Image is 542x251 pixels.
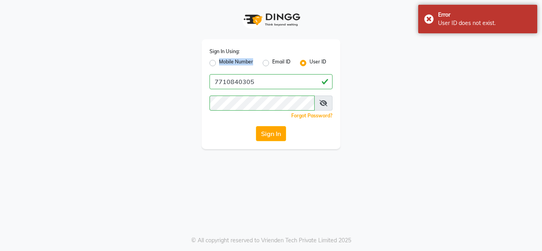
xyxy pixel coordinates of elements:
img: logo1.svg [239,8,303,31]
label: Mobile Number [219,58,253,68]
label: Email ID [272,58,290,68]
a: Forgot Password? [291,113,333,119]
div: Error [438,11,531,19]
input: Username [209,74,333,89]
label: Sign In Using: [209,48,240,55]
input: Username [209,96,315,111]
label: User ID [309,58,326,68]
div: User ID does not exist. [438,19,531,27]
button: Sign In [256,126,286,141]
